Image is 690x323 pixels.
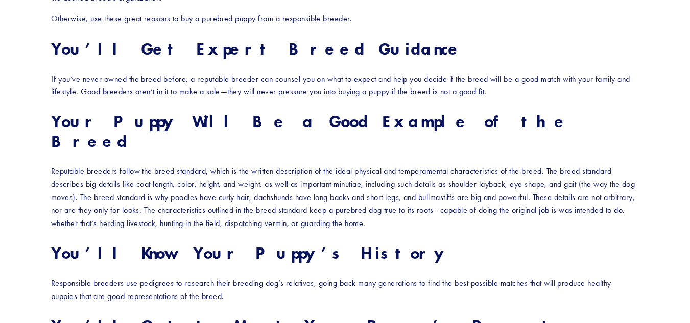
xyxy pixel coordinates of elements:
p: Otherwise, use these great reasons to buy a purebred puppy from a responsible breeder. [51,12,639,26]
strong: You’ll Know Your Puppy’s History [51,243,449,263]
p: Reputable breeders follow the breed standard, which is the written description of the ideal physi... [51,165,639,230]
strong: Your Puppy Will Be a Good Example of the Breed [51,111,583,151]
p: Responsible breeders use pedigrees to research their breeding dog’s relatives, going back many ge... [51,277,639,303]
strong: You’ll Get Expert Breed Guidance [51,39,463,59]
p: If you’ve never owned the breed before, a reputable breeder can counsel you on what to expect and... [51,72,639,98]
